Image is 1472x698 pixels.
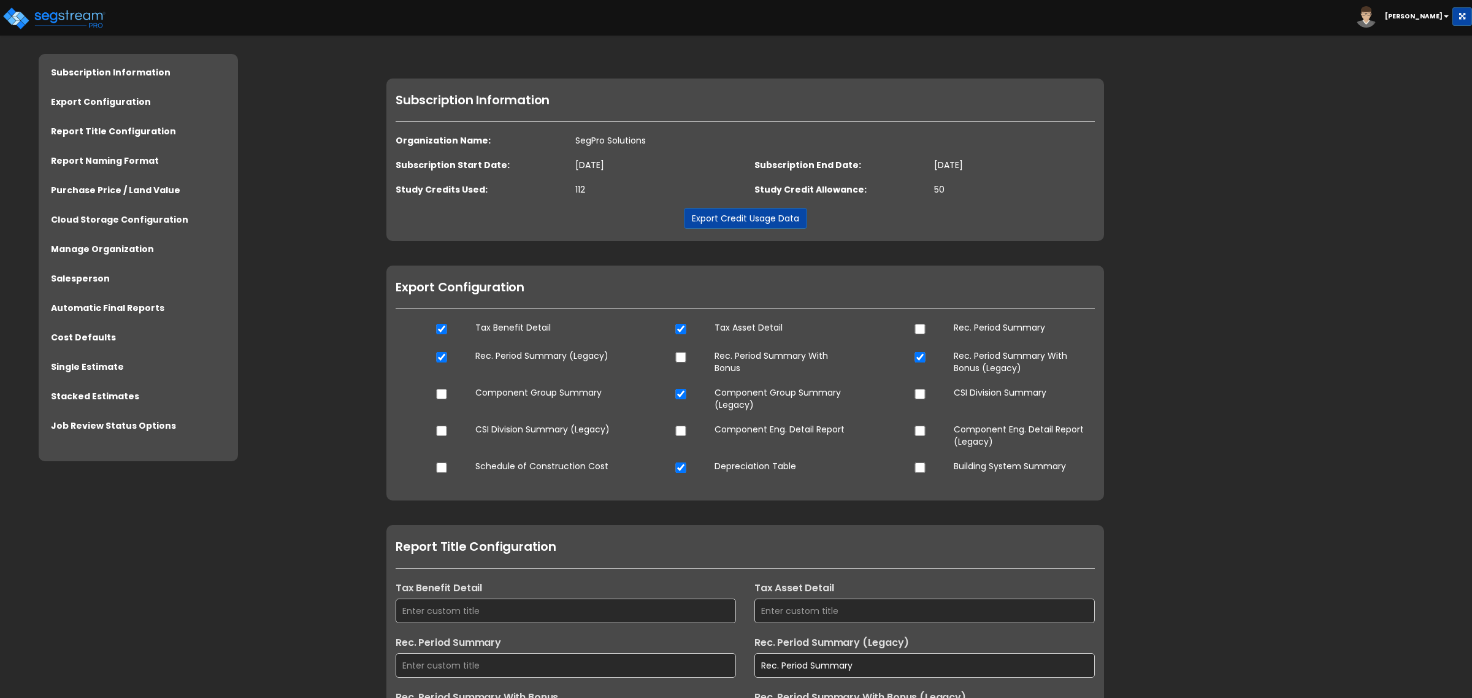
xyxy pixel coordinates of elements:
[396,91,1095,109] h1: Subscription Information
[466,386,626,399] dd: Component Group Summary
[684,208,807,229] a: Export Credit Usage Data
[705,350,865,374] dd: Rec. Period Summary With Bonus
[705,386,865,411] dd: Component Group Summary (Legacy)
[2,6,106,31] img: logo_pro_r.png
[466,321,626,334] dd: Tax Benefit Detail
[566,134,925,147] dd: SegPro Solutions
[754,599,1095,623] input: Enter custom title
[466,350,626,362] dd: Rec. Period Summary (Legacy)
[754,581,1095,596] label: Tax Asset Detail
[51,331,116,343] a: Cost Defaults
[705,423,865,435] dd: Component Eng. Detail Report
[566,159,746,171] dd: [DATE]
[745,159,925,171] dt: Subscription End Date:
[1385,12,1443,21] b: [PERSON_NAME]
[945,321,1104,334] dd: Rec. Period Summary
[51,390,139,402] a: Stacked Estimates
[51,155,159,167] a: Report Naming Format
[945,460,1104,472] dd: Building System Summary
[945,350,1104,374] dd: Rec. Period Summary With Bonus (Legacy)
[396,635,736,650] label: Rec. Period Summary
[754,653,1095,678] input: Enter custom title
[51,66,171,79] a: Subscription Information
[51,213,188,226] a: Cloud Storage Configuration
[1355,6,1377,28] img: avatar.png
[51,272,110,285] a: Salesperson
[705,460,865,472] dd: Depreciation Table
[396,581,736,596] label: Tax Benefit Detail
[396,599,736,623] input: Enter custom title
[466,423,626,435] dd: CSI Division Summary (Legacy)
[51,184,180,196] a: Purchase Price / Land Value
[754,635,1095,650] label: Rec. Period Summary (Legacy)
[51,361,124,373] a: Single Estimate
[396,278,1095,296] h1: Export Configuration
[51,243,154,255] a: Manage Organization
[745,183,925,196] dt: Study Credit Allowance:
[51,96,151,108] a: Export Configuration
[386,183,566,196] dt: Study Credits Used:
[51,125,176,137] a: Report Title Configuration
[396,537,1095,556] h1: Report Title Configuration
[396,653,736,678] input: Enter custom title
[705,321,865,334] dd: Tax Asset Detail
[945,423,1104,448] dd: Component Eng. Detail Report (Legacy)
[51,420,176,432] a: Job Review Status Options
[925,159,1105,171] dd: [DATE]
[386,159,566,171] dt: Subscription Start Date:
[466,460,626,472] dd: Schedule of Construction Cost
[945,386,1104,399] dd: CSI Division Summary
[566,183,746,196] dd: 112
[925,183,1105,196] dd: 50
[386,134,745,147] dt: Organization Name:
[51,302,164,314] a: Automatic Final Reports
